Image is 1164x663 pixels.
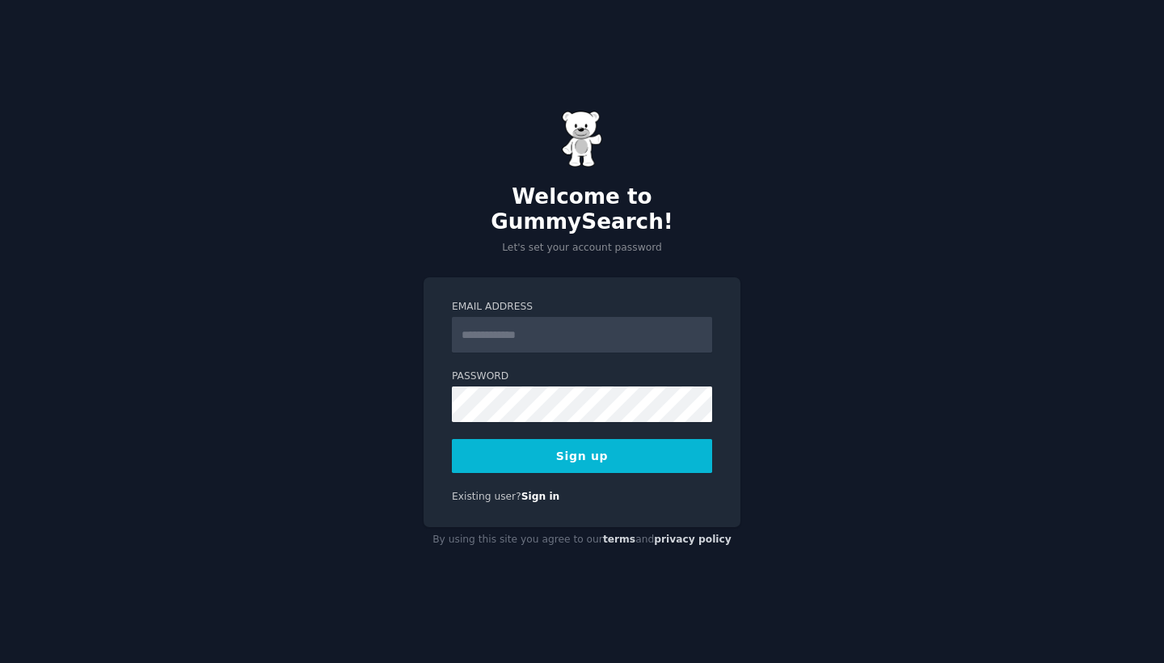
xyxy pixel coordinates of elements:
p: Let's set your account password [424,241,740,255]
a: terms [603,534,635,545]
a: privacy policy [654,534,732,545]
span: Existing user? [452,491,521,502]
label: Password [452,370,712,384]
label: Email Address [452,300,712,315]
a: Sign in [521,491,560,502]
img: Gummy Bear [562,111,602,167]
h2: Welcome to GummySearch! [424,184,740,235]
button: Sign up [452,439,712,473]
div: By using this site you agree to our and [424,527,740,553]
